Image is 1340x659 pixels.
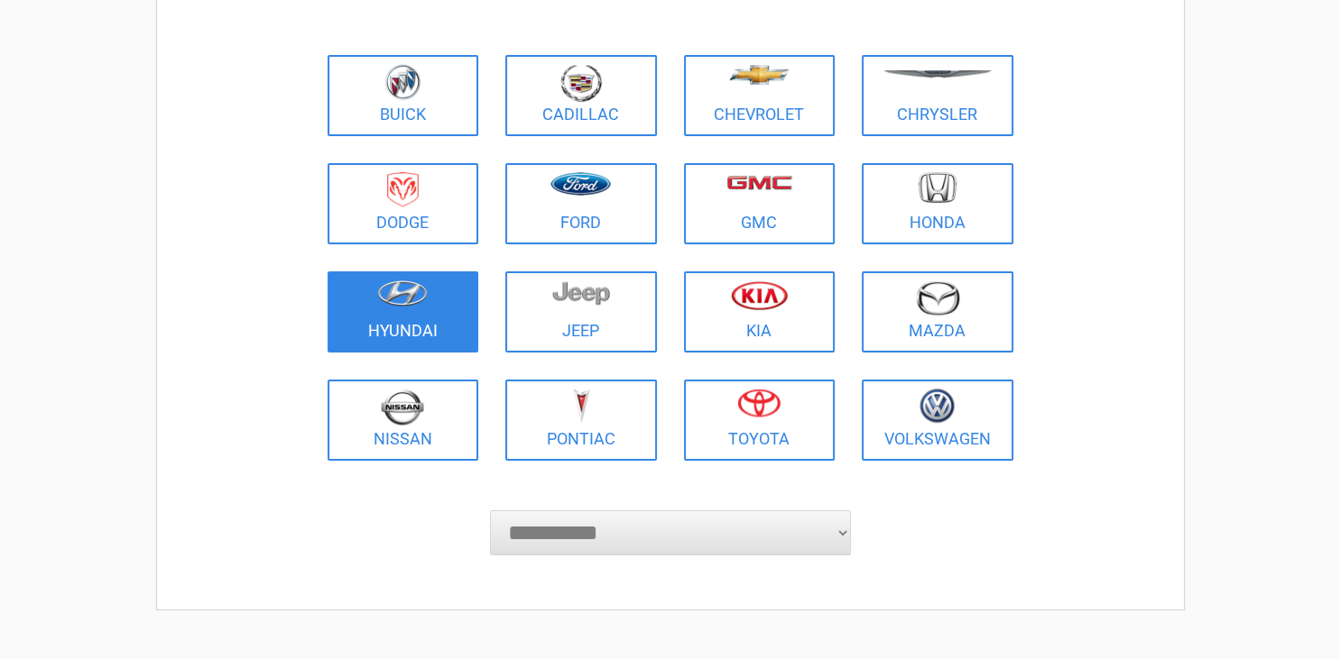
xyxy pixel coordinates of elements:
a: Chrysler [862,55,1013,136]
img: mazda [915,280,960,316]
img: honda [919,172,956,204]
a: Buick [328,55,479,136]
img: gmc [726,175,792,190]
a: Honda [862,163,1013,244]
img: volkswagen [920,389,955,424]
img: hyundai [377,280,428,307]
a: Toyota [684,380,836,461]
img: chrysler [883,70,993,78]
img: buick [385,64,420,100]
img: kia [731,280,788,310]
a: GMC [684,163,836,244]
a: Ford [505,163,657,244]
img: chevrolet [729,65,790,85]
img: toyota [737,389,781,417]
a: Dodge [328,163,479,244]
img: ford [550,172,611,196]
a: Hyundai [328,271,479,352]
a: Mazda [862,271,1013,352]
a: Volkswagen [862,380,1013,461]
img: jeep [552,280,610,306]
a: Jeep [505,271,657,352]
img: cadillac [560,64,602,102]
a: Chevrolet [684,55,836,136]
img: nissan [381,389,424,426]
img: dodge [387,172,419,207]
a: Cadillac [505,55,657,136]
a: Nissan [328,380,479,461]
a: Kia [684,271,836,352]
img: pontiac [572,389,590,423]
a: Pontiac [505,380,657,461]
